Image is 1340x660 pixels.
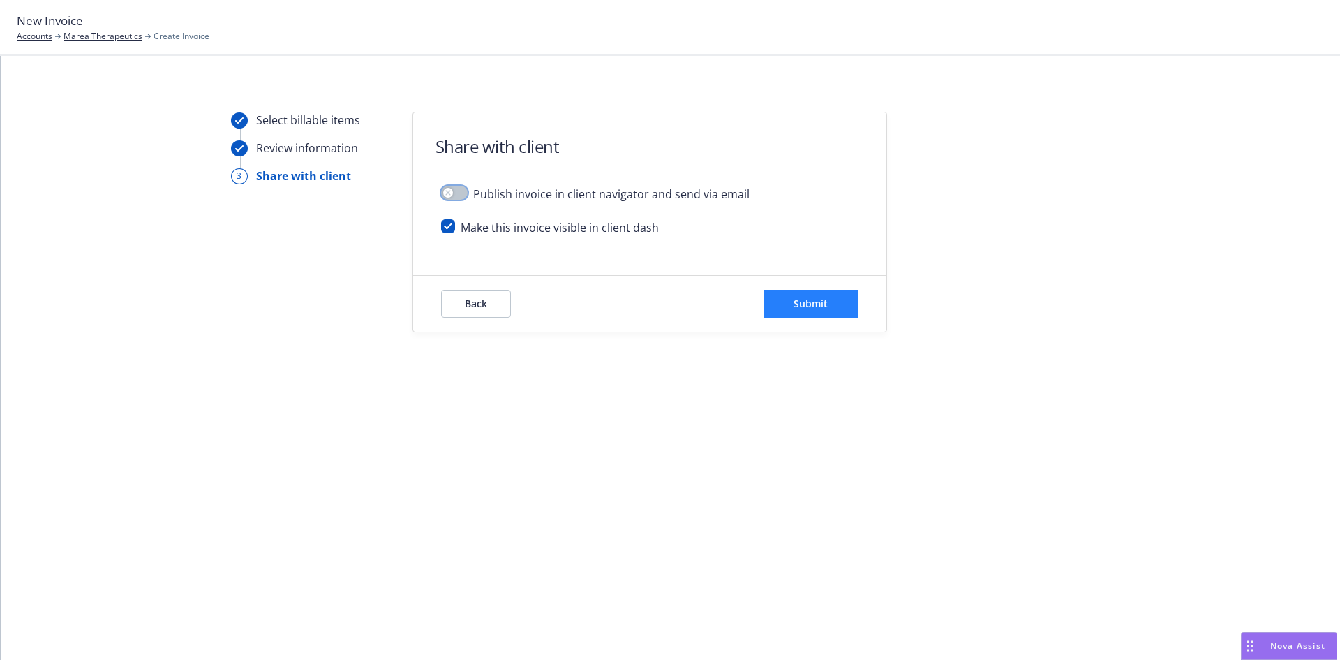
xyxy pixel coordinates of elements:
span: Back [465,297,487,310]
div: 3 [231,168,248,184]
span: Submit [794,297,828,310]
div: Drag to move [1242,633,1259,659]
div: Share with client [256,168,351,184]
h1: Share with client [435,135,560,158]
span: Create Invoice [154,30,209,43]
a: Marea Therapeutics [64,30,142,43]
span: Make this invoice visible in client dash [461,219,659,236]
div: Review information [256,140,358,156]
span: Nova Assist [1270,640,1325,652]
button: Back [441,290,511,318]
a: Accounts [17,30,52,43]
button: Submit [764,290,858,318]
div: Select billable items [256,112,360,129]
span: New Invoice [17,12,83,30]
span: Publish invoice in client navigator and send via email [473,186,750,203]
button: Nova Assist [1241,632,1337,660]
